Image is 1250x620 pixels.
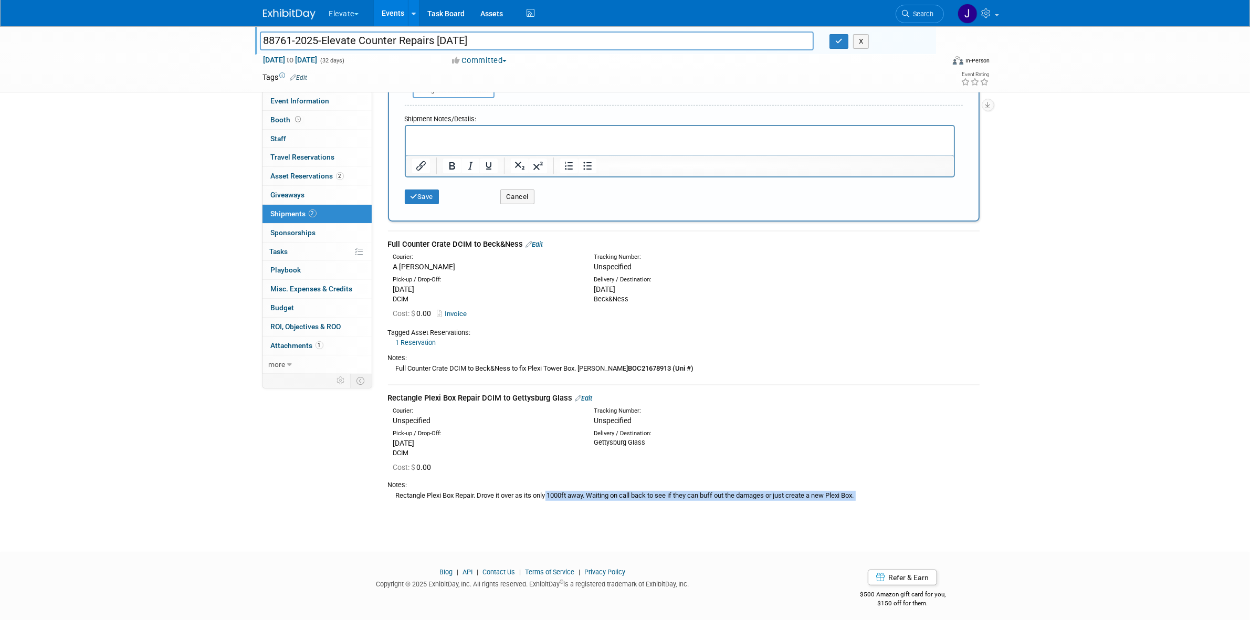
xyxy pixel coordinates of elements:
span: Budget [271,303,295,312]
a: Shipments2 [262,205,372,223]
div: In-Person [965,57,990,65]
td: Toggle Event Tabs [350,374,372,387]
span: | [454,568,461,576]
a: Attachments1 [262,337,372,355]
span: to [286,56,296,64]
a: Booth [262,111,372,129]
span: Tasks [270,247,288,256]
span: 2 [309,209,317,217]
div: Delivery / Destination: [594,429,779,438]
div: [DATE] [594,284,779,295]
div: Courier: [393,407,578,415]
span: Event Information [271,97,330,105]
span: Unspecified [594,262,632,271]
a: ROI, Objectives & ROO [262,318,372,336]
div: Courier: [393,253,578,261]
span: | [576,568,583,576]
a: Asset Reservations2 [262,167,372,185]
span: Asset Reservations [271,172,344,180]
div: Notes: [388,353,980,363]
button: Numbered list [560,159,577,173]
div: Tracking Number: [594,407,829,415]
a: Travel Reservations [262,148,372,166]
button: Subscript [510,159,528,173]
span: Unspecified [594,416,632,425]
span: more [269,360,286,369]
span: 2 [336,172,344,180]
img: Justin Newborn [958,4,978,24]
a: Tasks [262,243,372,261]
span: Travel Reservations [271,153,335,161]
div: Rectangle Plexi Box Repair. Drove it over as its only 1000ft away. Waiting on call back to see if... [388,490,980,501]
span: Attachments [271,341,323,350]
div: Shipment Notes/Details: [405,110,955,125]
a: Search [896,5,944,23]
div: Gettysburg Glass [594,438,779,447]
a: Edit [526,240,543,248]
div: Event Format [882,55,990,70]
a: Refer & Earn [868,570,937,585]
span: Search [910,10,934,18]
div: [DATE] [393,284,578,295]
img: Format-Inperson.png [953,56,963,65]
button: Insert/edit link [412,159,430,173]
div: Pick-up / Drop-Off: [393,429,578,438]
a: API [463,568,472,576]
span: 0.00 [393,309,436,318]
a: 1 Reservation [396,339,436,346]
button: Cancel [500,190,534,204]
sup: ® [560,579,563,585]
div: Pick-up / Drop-Off: [393,276,578,284]
div: DCIM [393,448,578,458]
button: Committed [448,55,511,66]
a: Invoice [437,310,471,318]
a: more [262,355,372,374]
span: 1 [316,341,323,349]
div: Beck&Ness [594,295,779,304]
a: Giveaways [262,186,372,204]
span: ROI, Objectives & ROO [271,322,341,331]
span: Shipments [271,209,317,218]
span: | [517,568,523,576]
span: Booth [271,115,303,124]
td: Personalize Event Tab Strip [332,374,351,387]
a: Budget [262,299,372,317]
a: Playbook [262,261,372,279]
button: Underline [479,159,497,173]
div: Full Counter Crate DCIM to Beck&Ness [388,239,980,250]
span: [DATE] [DATE] [263,55,318,65]
a: Privacy Policy [584,568,625,576]
div: DCIM [393,295,578,304]
span: Cost: $ [393,309,417,318]
img: ExhibitDay [263,9,316,19]
b: BOC21678913 (Uni #) [628,364,694,372]
div: Copyright © 2025 ExhibitDay, Inc. All rights reserved. ExhibitDay is a registered trademark of Ex... [263,577,803,589]
button: Superscript [529,159,547,173]
span: Misc. Expenses & Credits [271,285,353,293]
button: Bullet list [578,159,596,173]
span: Cost: $ [393,463,417,471]
div: $150 off for them. [818,599,988,608]
div: Tracking Number: [594,253,829,261]
span: Playbook [271,266,301,274]
span: Staff [271,134,287,143]
button: Italic [461,159,479,173]
a: Staff [262,130,372,148]
button: Save [405,190,439,204]
a: Blog [439,568,453,576]
div: $500 Amazon gift card for you, [818,583,988,607]
a: Event Information [262,92,372,110]
div: Full Counter Crate DCIM to Beck&Ness to fix Plexi Tower Box. [PERSON_NAME] [388,363,980,374]
a: Terms of Service [525,568,574,576]
span: (32 days) [320,57,345,64]
div: Notes: [388,480,980,490]
button: Bold [443,159,460,173]
span: 0.00 [393,463,436,471]
td: Tags [263,72,308,82]
a: Misc. Expenses & Credits [262,280,372,298]
div: Event Rating [961,72,989,77]
span: | [474,568,481,576]
a: Edit [290,74,308,81]
iframe: Rich Text Area [406,126,954,155]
